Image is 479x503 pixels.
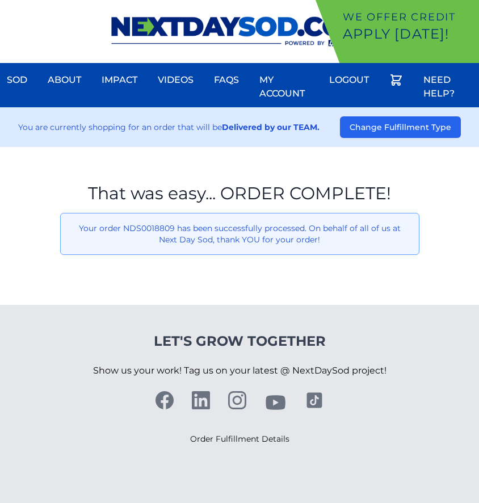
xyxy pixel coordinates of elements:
h4: Let's Grow Together [93,332,386,350]
p: Your order NDS0018809 has been successfully processed. On behalf of all of us at Next Day Sod, th... [70,223,410,245]
a: FAQs [207,66,246,94]
p: Apply [DATE]! [343,25,474,43]
a: Impact [95,66,144,94]
strong: Delivered by our TEAM. [222,122,320,132]
a: About [41,66,88,94]
a: Order Fulfillment Details [190,434,289,444]
p: Show us your work! Tag us on your latest @ NextDaySod project! [93,350,386,391]
a: Videos [151,66,200,94]
p: We offer Credit [343,9,474,25]
a: Logout [322,66,376,94]
h1: That was easy... ORDER COMPLETE! [60,183,419,204]
a: Need Help? [417,66,479,107]
button: Change Fulfillment Type [340,116,461,138]
a: My Account [253,66,316,107]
